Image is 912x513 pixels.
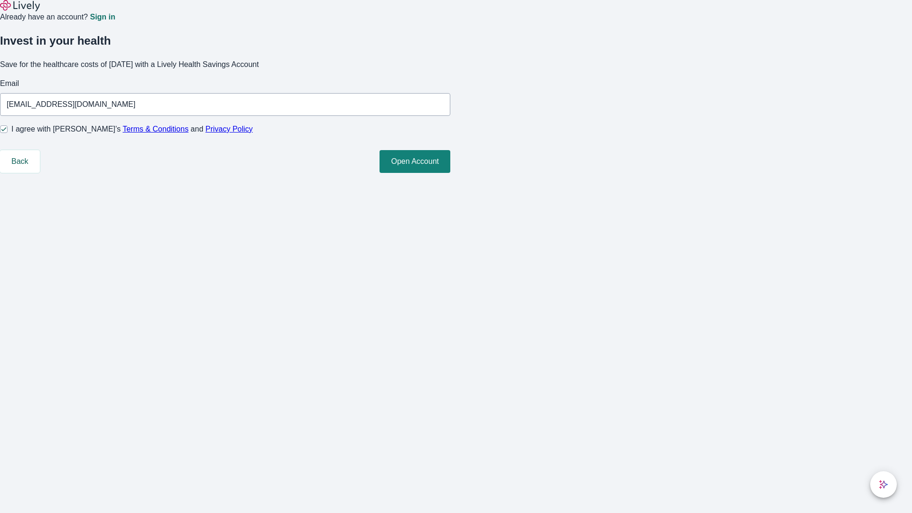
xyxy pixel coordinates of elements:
span: I agree with [PERSON_NAME]’s and [11,123,253,135]
a: Terms & Conditions [123,125,189,133]
button: Open Account [380,150,450,173]
a: Privacy Policy [206,125,253,133]
svg: Lively AI Assistant [879,480,888,489]
a: Sign in [90,13,115,21]
button: chat [870,471,897,498]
